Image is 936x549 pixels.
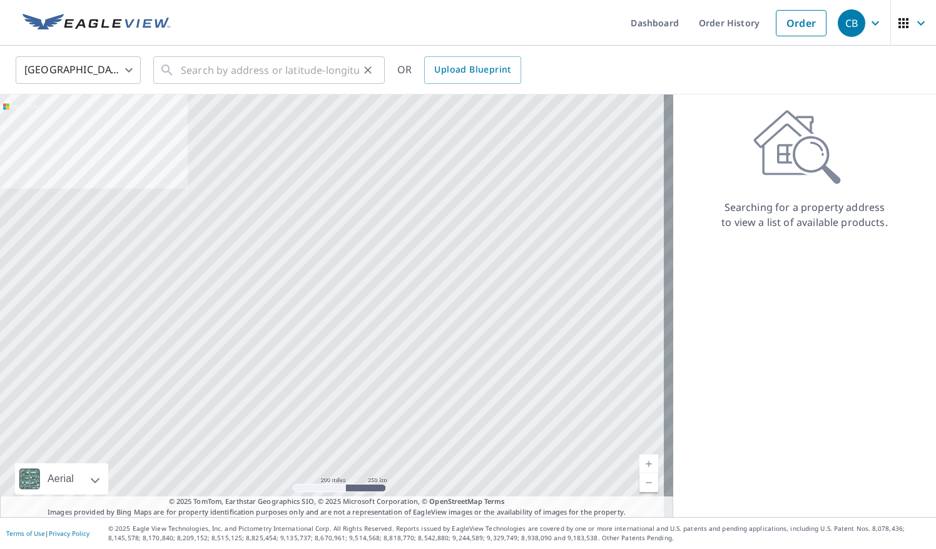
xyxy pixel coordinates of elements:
[838,9,865,37] div: CB
[776,10,827,36] a: Order
[15,463,108,495] div: Aerial
[108,524,930,543] p: © 2025 Eagle View Technologies, Inc. and Pictometry International Corp. All Rights Reserved. Repo...
[434,62,511,78] span: Upload Blueprint
[397,56,521,84] div: OR
[44,463,78,495] div: Aerial
[6,530,89,537] p: |
[429,496,482,506] a: OpenStreetMap
[721,200,888,230] p: Searching for a property address to view a list of available products.
[359,61,377,79] button: Clear
[49,529,89,538] a: Privacy Policy
[6,529,45,538] a: Terms of Use
[484,496,505,506] a: Terms
[639,454,658,473] a: Current Level 5, Zoom In
[23,14,170,33] img: EV Logo
[169,496,505,507] span: © 2025 TomTom, Earthstar Geographics SIO, © 2025 Microsoft Corporation, ©
[181,53,359,88] input: Search by address or latitude-longitude
[16,53,141,88] div: [GEOGRAPHIC_DATA]
[639,473,658,492] a: Current Level 5, Zoom Out
[424,56,521,84] a: Upload Blueprint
